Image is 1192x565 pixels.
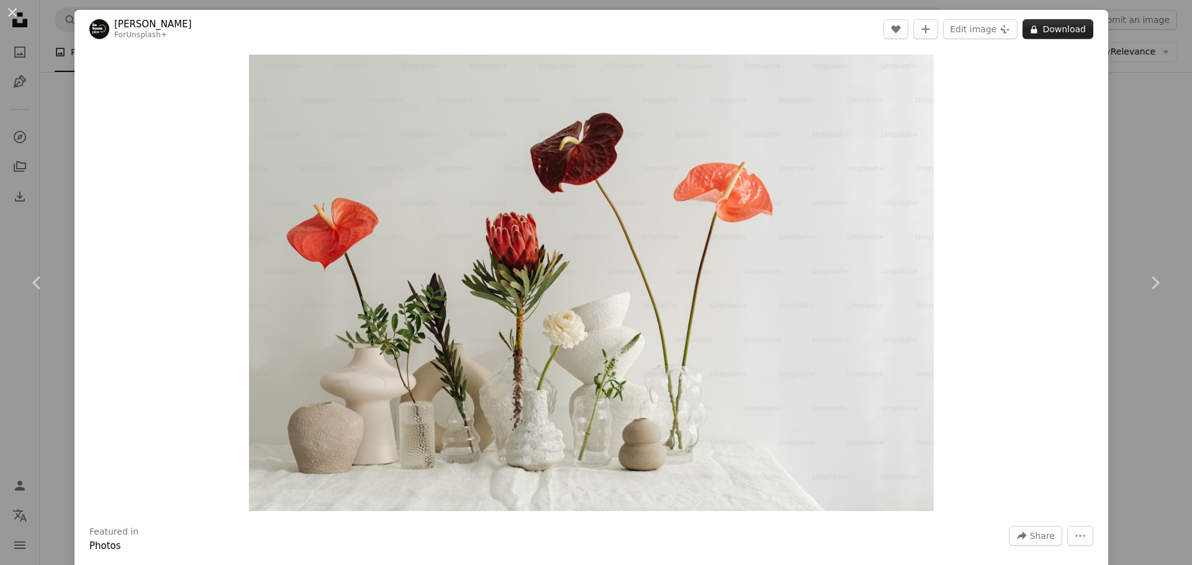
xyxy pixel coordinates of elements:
img: Go to Karolina Grabowska's profile [89,19,109,39]
a: Photos [89,540,121,551]
button: Share this image [1009,526,1062,546]
button: Like [883,19,908,39]
a: Unsplash+ [126,30,167,39]
h3: Featured in [89,526,138,538]
div: For [114,30,192,40]
button: Add to Collection [913,19,938,39]
a: [PERSON_NAME] [114,18,192,30]
button: Download [1023,19,1093,39]
button: More Actions [1067,526,1093,546]
a: Next [1117,223,1192,342]
button: Zoom in on this image [249,55,934,511]
span: Share [1030,527,1055,545]
button: Edit image [943,19,1018,39]
img: a white table topped with vases filled with flowers [249,55,934,511]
